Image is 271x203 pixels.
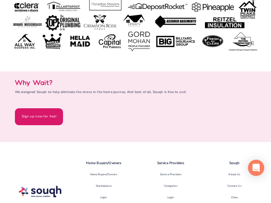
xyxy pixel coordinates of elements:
button: Sign up now for free! [15,108,63,125]
div: Open Intercom Messenger [248,160,264,176]
a: About Us [228,169,240,180]
a: Home Buyers/Owners [90,169,118,180]
div: Home Buyers/Owners [86,157,122,169]
div: We designed Souqh to help eliminate the stress in the home journey. And best of all, Souqh is fre... [15,90,256,94]
a: Service Providers [160,169,182,180]
a: Marketplace [96,180,111,192]
div: Why Wait? [15,78,256,86]
a: Categories [164,180,178,192]
img: Souqh Logo [19,183,61,200]
div: Sign up now for free! [22,114,56,120]
a: Contact Us [227,180,242,192]
div: Souqh [229,157,240,169]
a: Sign up now for free! [15,101,63,132]
div: Service Providers [157,157,185,169]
